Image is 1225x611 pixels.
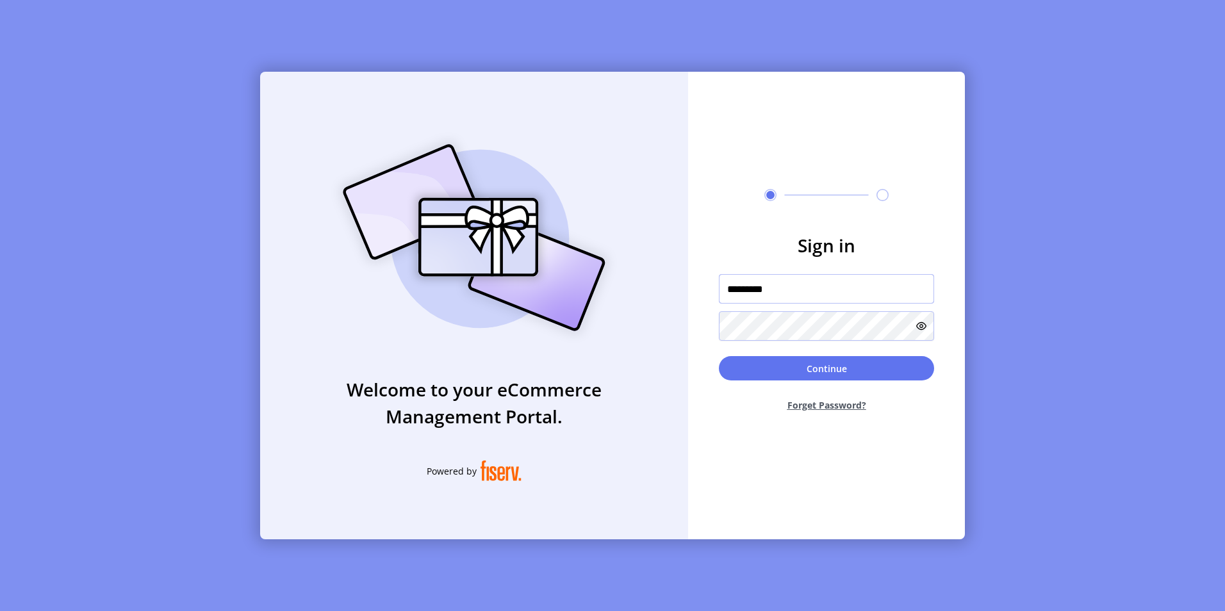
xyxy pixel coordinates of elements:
span: Powered by [427,464,477,478]
h3: Welcome to your eCommerce Management Portal. [260,376,688,430]
h3: Sign in [719,232,934,259]
button: Forget Password? [719,388,934,422]
button: Continue [719,356,934,380]
img: card_Illustration.svg [324,130,625,345]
